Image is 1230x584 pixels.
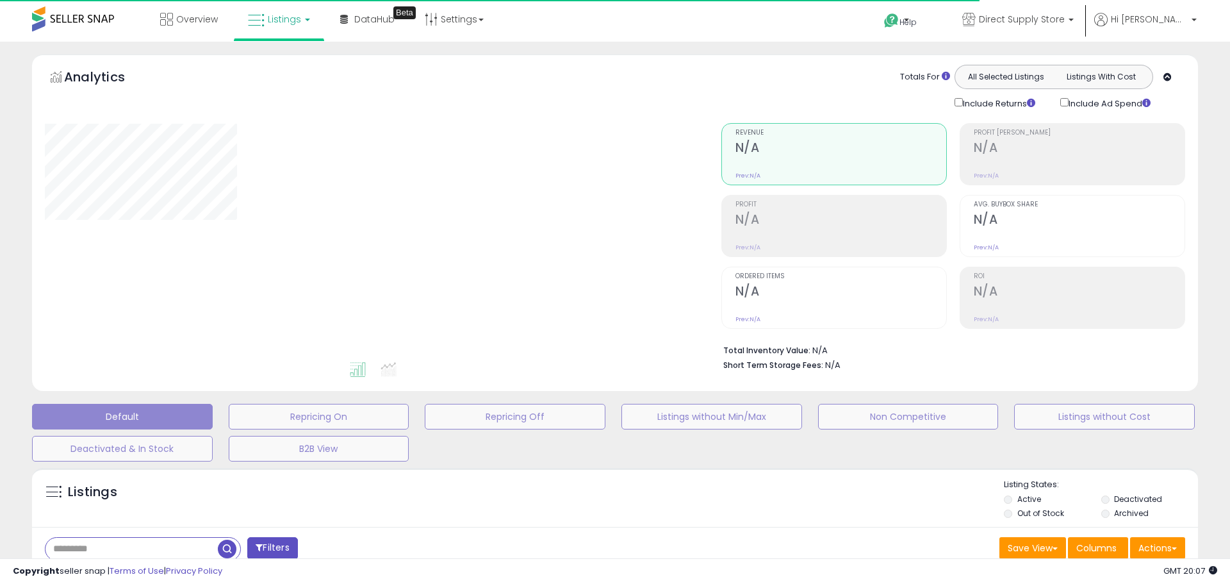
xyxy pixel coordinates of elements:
button: Listings without Cost [1014,404,1195,430]
h2: N/A [735,212,946,229]
span: Overview [176,13,218,26]
button: All Selected Listings [958,69,1054,85]
small: Prev: N/A [974,315,999,323]
strong: Copyright [13,565,60,577]
h2: N/A [974,284,1185,301]
span: N/A [825,359,840,371]
span: Revenue [735,129,946,137]
button: B2B View [229,436,409,462]
h5: Analytics [64,68,150,89]
button: Default [32,404,213,430]
b: Short Term Storage Fees: [723,360,823,371]
i: Get Help [883,13,899,29]
a: Help [874,3,942,42]
button: Non Competitive [818,404,999,430]
span: ROI [974,273,1185,280]
div: Include Ad Spend [1051,96,1171,110]
span: Hi [PERSON_NAME] [1111,13,1188,26]
span: Help [899,17,917,28]
small: Prev: N/A [735,244,760,251]
span: Profit [PERSON_NAME] [974,129,1185,137]
span: Ordered Items [735,273,946,280]
small: Prev: N/A [735,315,760,323]
span: DataHub [354,13,395,26]
a: Hi [PERSON_NAME] [1094,13,1197,42]
div: Tooltip anchor [393,6,416,19]
button: Repricing On [229,404,409,430]
button: Listings With Cost [1053,69,1149,85]
small: Prev: N/A [735,172,760,179]
small: Prev: N/A [974,244,999,251]
span: Listings [268,13,301,26]
button: Listings without Min/Max [621,404,802,430]
button: Deactivated & In Stock [32,436,213,462]
h2: N/A [974,212,1185,229]
h2: N/A [735,140,946,158]
span: Direct Supply Store [979,13,1065,26]
b: Total Inventory Value: [723,345,810,356]
small: Prev: N/A [974,172,999,179]
div: Include Returns [945,96,1051,110]
span: Avg. Buybox Share [974,201,1185,208]
h2: N/A [735,284,946,301]
button: Repricing Off [425,404,605,430]
li: N/A [723,342,1176,357]
h2: N/A [974,140,1185,158]
div: seller snap | | [13,565,222,578]
div: Totals For [900,71,950,83]
span: Profit [735,201,946,208]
